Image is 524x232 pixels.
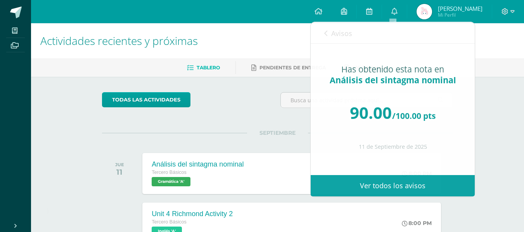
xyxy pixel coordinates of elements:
div: Unit 4 Richmond Activity 2 [152,210,233,218]
span: SEPTIEMBRE [247,129,308,136]
span: Tablero [197,65,220,70]
span: Análisis del sintagma nominal [330,74,456,86]
div: Análisis del sintagma nominal [152,160,244,168]
a: Tablero [187,62,220,74]
div: Has obtenido esta nota en [326,64,459,86]
span: Actividades recientes y próximas [40,33,198,48]
div: JUE [115,162,124,167]
span: Avisos [331,29,352,38]
span: [PERSON_NAME] [438,5,482,12]
span: Gramática 'A' [152,177,190,186]
div: 11 [115,167,124,177]
span: Pendientes de entrega [259,65,326,70]
a: Pendientes de entrega [251,62,326,74]
div: 11 de Septiembre de 2025 [326,144,459,150]
span: Mi Perfil [438,12,482,18]
a: todas las Actividades [102,92,190,107]
span: 90.00 [350,101,392,124]
div: 8:00 PM [402,220,432,227]
img: fd73df31d65f0d3d4cd1ed82c06237cc.png [417,4,432,19]
a: Ver todos los avisos [311,175,475,196]
span: Tercero Básicos [152,170,187,175]
span: /100.00 pts [392,110,436,121]
input: Busca una actividad próxima aquí... [281,93,453,108]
